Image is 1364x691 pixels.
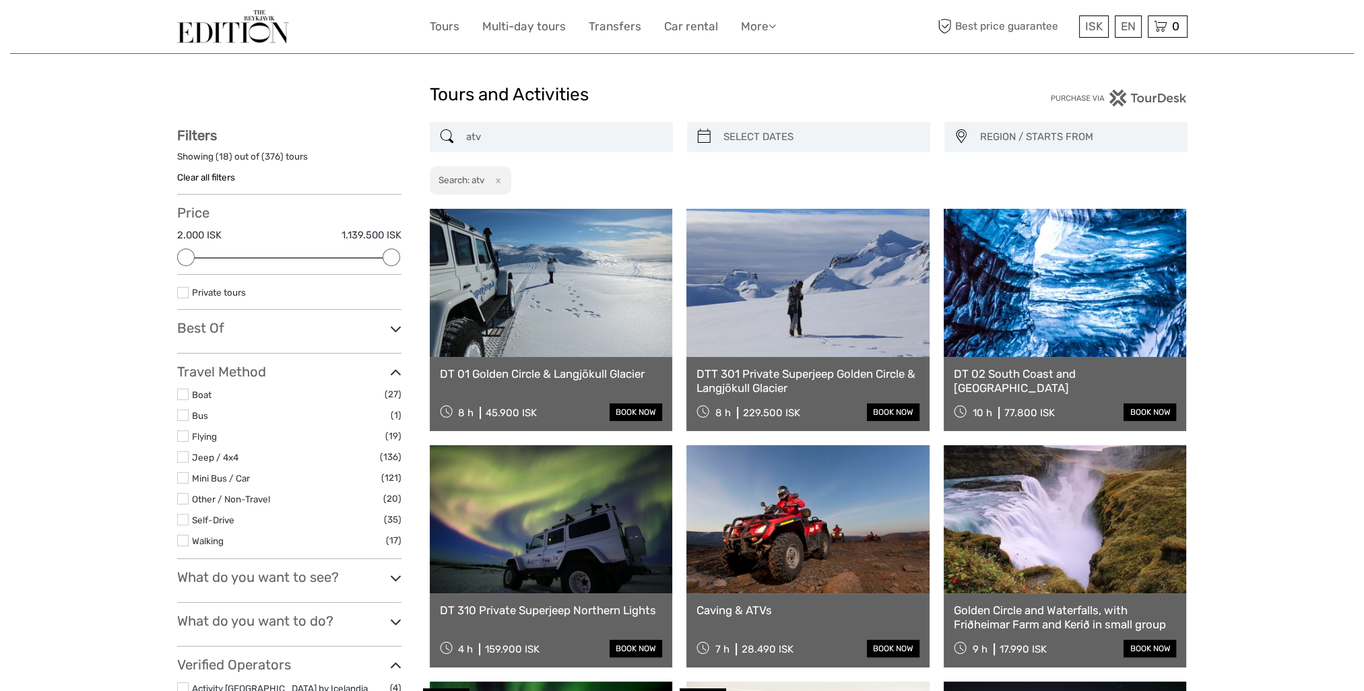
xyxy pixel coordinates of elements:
[192,515,234,525] a: Self-Drive
[610,640,662,657] a: book now
[177,172,235,183] a: Clear all filters
[381,470,401,486] span: (121)
[430,84,935,106] h1: Tours and Activities
[954,367,1177,395] a: DT 02 South Coast and [GEOGRAPHIC_DATA]
[440,367,663,381] a: DT 01 Golden Circle & Langjökull Glacier
[1124,403,1176,421] a: book now
[177,364,401,380] h3: Travel Method
[867,403,919,421] a: book now
[385,387,401,402] span: (27)
[589,17,641,36] a: Transfers
[380,449,401,465] span: (136)
[461,125,666,149] input: SEARCH
[696,367,919,395] a: DTT 301 Private Superjeep Golden Circle & Langjökull Glacier
[177,657,401,673] h3: Verified Operators
[1124,640,1176,657] a: book now
[1115,15,1142,38] div: EN
[177,127,217,143] strong: Filters
[1050,90,1187,106] img: PurchaseViaTourDesk.png
[430,17,459,36] a: Tours
[1170,20,1181,33] span: 0
[696,603,919,617] a: Caving & ATVs
[192,473,250,484] a: Mini Bus / Car
[384,512,401,527] span: (35)
[342,228,401,242] label: 1.139.500 ISK
[458,643,473,655] span: 4 h
[741,17,776,36] a: More
[385,428,401,444] span: (19)
[935,15,1076,38] span: Best price guarantee
[715,407,731,419] span: 8 h
[177,150,401,171] div: Showing ( ) out of ( ) tours
[485,643,540,655] div: 159.900 ISK
[192,535,224,546] a: Walking
[482,17,566,36] a: Multi-day tours
[973,643,987,655] span: 9 h
[867,640,919,657] a: book now
[974,126,1181,148] button: REGION / STARTS FROM
[486,173,505,187] button: x
[440,603,663,617] a: DT 310 Private Superjeep Northern Lights
[177,320,401,336] h3: Best Of
[177,228,222,242] label: 2.000 ISK
[718,125,923,149] input: SELECT DATES
[458,407,474,419] span: 8 h
[192,410,208,421] a: Bus
[19,24,152,34] p: We're away right now. Please check back later!
[219,150,229,163] label: 18
[177,205,401,221] h3: Price
[1004,407,1055,419] div: 77.800 ISK
[1085,20,1103,33] span: ISK
[664,17,718,36] a: Car rental
[192,389,212,400] a: Boat
[391,407,401,423] span: (1)
[192,452,238,463] a: Jeep / 4x4
[610,403,662,421] a: book now
[742,643,793,655] div: 28.490 ISK
[192,431,217,442] a: Flying
[439,174,484,185] h2: Search: atv
[383,491,401,506] span: (20)
[192,287,246,298] a: Private tours
[386,533,401,548] span: (17)
[486,407,537,419] div: 45.900 ISK
[177,10,289,43] img: The Reykjavík Edition
[265,150,280,163] label: 376
[715,643,729,655] span: 7 h
[743,407,800,419] div: 229.500 ISK
[177,613,401,629] h3: What do you want to do?
[973,407,992,419] span: 10 h
[954,603,1177,631] a: Golden Circle and Waterfalls, with Friðheimar Farm and Kerið in small group
[177,569,401,585] h3: What do you want to see?
[1000,643,1047,655] div: 17.990 ISK
[155,21,171,37] button: Open LiveChat chat widget
[192,494,270,504] a: Other / Non-Travel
